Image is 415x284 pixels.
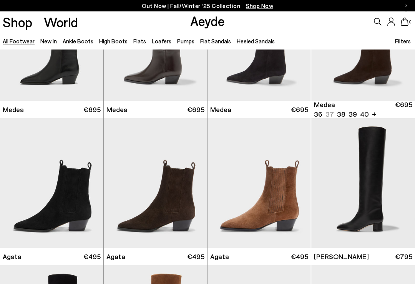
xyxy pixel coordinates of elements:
[395,38,411,45] span: Filters
[408,20,412,24] span: 0
[210,252,229,262] span: Agata
[207,248,311,266] a: Agata €495
[106,105,128,115] span: Medea
[152,38,171,45] a: Loafers
[44,15,78,29] a: World
[314,110,322,119] li: 36
[104,101,207,119] a: Medea €695
[237,38,275,45] a: Heeled Sandals
[372,109,376,119] li: +
[395,252,412,262] span: €795
[3,38,35,45] a: All Footwear
[3,252,22,262] span: Agata
[401,18,408,26] a: 0
[83,105,101,115] span: €695
[349,110,357,119] li: 39
[311,101,415,119] a: Medea 36 37 38 39 40 + €695
[133,38,146,45] a: Flats
[3,15,32,29] a: Shop
[200,38,231,45] a: Flat Sandals
[314,100,335,110] span: Medea
[246,2,273,9] span: Navigate to /collections/new-in
[63,38,93,45] a: Ankle Boots
[142,1,273,11] p: Out Now | Fall/Winter ‘25 Collection
[187,252,204,262] span: €495
[106,252,125,262] span: Agata
[190,13,225,29] a: Aeyde
[177,38,194,45] a: Pumps
[83,252,101,262] span: €495
[291,105,308,115] span: €695
[3,105,24,115] span: Medea
[291,252,308,262] span: €495
[314,252,369,262] span: [PERSON_NAME]
[40,38,57,45] a: New In
[207,101,311,119] a: Medea €695
[360,110,369,119] li: 40
[311,248,415,266] a: [PERSON_NAME] €795
[210,105,231,115] span: Medea
[337,110,345,119] li: 38
[104,119,207,249] img: Agata Suede Ankle Boots
[187,105,204,115] span: €695
[207,119,311,249] img: Agata Suede Ankle Boots
[395,100,412,119] span: €695
[99,38,128,45] a: High Boots
[311,119,415,249] img: Willa Leather Over-Knee Boots
[314,110,367,119] ul: variant
[104,248,207,266] a: Agata €495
